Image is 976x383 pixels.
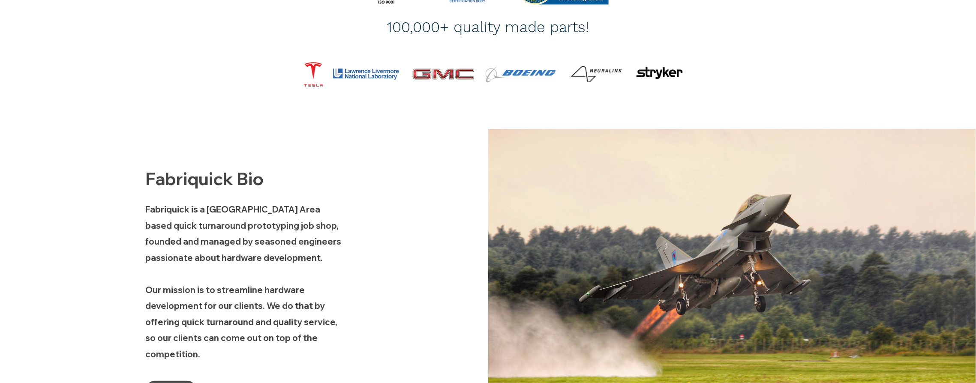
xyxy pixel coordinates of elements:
[571,66,622,82] img: Neuralink_Logo.png
[333,68,399,81] img: LLNL-logo.png
[387,18,589,36] span: 100,000+ quality made parts!
[286,56,341,93] img: Tesla,_Inc.-Logo.wine.png
[145,168,264,189] span: Fabriquick Bio
[145,204,341,263] span: Fabriquick is a [GEOGRAPHIC_DATA] Area based quick turnaround prototyping job shop, founded and m...
[408,64,478,84] img: gmc-logo.png
[145,284,337,359] span: Our mission is to streamline hardware development for our clients. We do that by offering quick t...
[630,53,689,93] img: Stryker_Corporation-Logo.wine.png
[483,65,558,84] img: 58ee8d113545163ec1942cd3.png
